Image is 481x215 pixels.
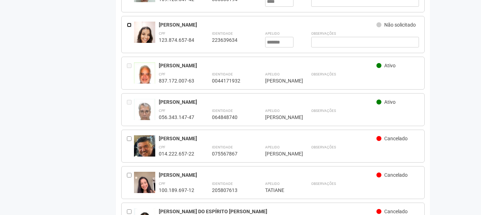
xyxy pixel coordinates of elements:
[265,78,293,84] div: [PERSON_NAME]
[265,145,280,149] strong: Apelido
[212,114,247,120] div: 064848740
[265,182,280,186] strong: Apelido
[134,62,155,92] img: user.jpg
[159,151,194,157] div: 014.222.657-22
[212,72,233,76] strong: Identidade
[159,32,166,35] strong: CPF
[134,135,155,161] img: user.jpg
[159,182,166,186] strong: CPF
[384,63,396,68] span: Ativo
[265,187,293,193] div: TATIANE
[127,62,134,84] div: Entre em contato com a Aministração para solicitar o cancelamento ou 2a via
[311,109,336,113] strong: Observações
[212,145,233,149] strong: Identidade
[159,187,194,193] div: 100.189.697-12
[159,135,377,142] div: [PERSON_NAME]
[384,136,408,141] span: Cancelado
[265,114,293,120] div: [PERSON_NAME]
[384,99,396,105] span: Ativo
[212,37,247,43] div: 223639634
[384,172,408,178] span: Cancelado
[212,187,247,193] div: 205807613
[127,99,134,120] div: Entre em contato com a Aministração para solicitar o cancelamento ou 2a via
[265,109,280,113] strong: Apelido
[159,172,377,178] div: [PERSON_NAME]
[311,32,336,35] strong: Observações
[265,151,293,157] div: [PERSON_NAME]
[212,32,233,35] strong: Identidade
[159,99,377,105] div: [PERSON_NAME]
[212,109,233,113] strong: Identidade
[265,72,280,76] strong: Apelido
[159,109,166,113] strong: CPF
[134,22,155,50] img: user.jpg
[384,22,416,28] span: Não solicitado
[159,72,166,76] strong: CPF
[212,182,233,186] strong: Identidade
[384,209,408,214] span: Cancelado
[134,172,155,200] img: user.jpg
[159,114,194,120] div: 056.343.147-47
[159,78,194,84] div: 837.172.007-63
[159,208,377,215] div: [PERSON_NAME] DO ESPÍRITO [PERSON_NAME]
[159,62,377,69] div: [PERSON_NAME]
[311,145,336,149] strong: Observações
[311,72,336,76] strong: Observações
[159,145,166,149] strong: CPF
[212,151,247,157] div: 075567867
[311,182,336,186] strong: Observações
[159,22,377,28] div: [PERSON_NAME]
[134,99,155,128] img: user.jpg
[265,32,280,35] strong: Apelido
[212,78,247,84] div: 0044171932
[159,37,194,43] div: 123.874.657-84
